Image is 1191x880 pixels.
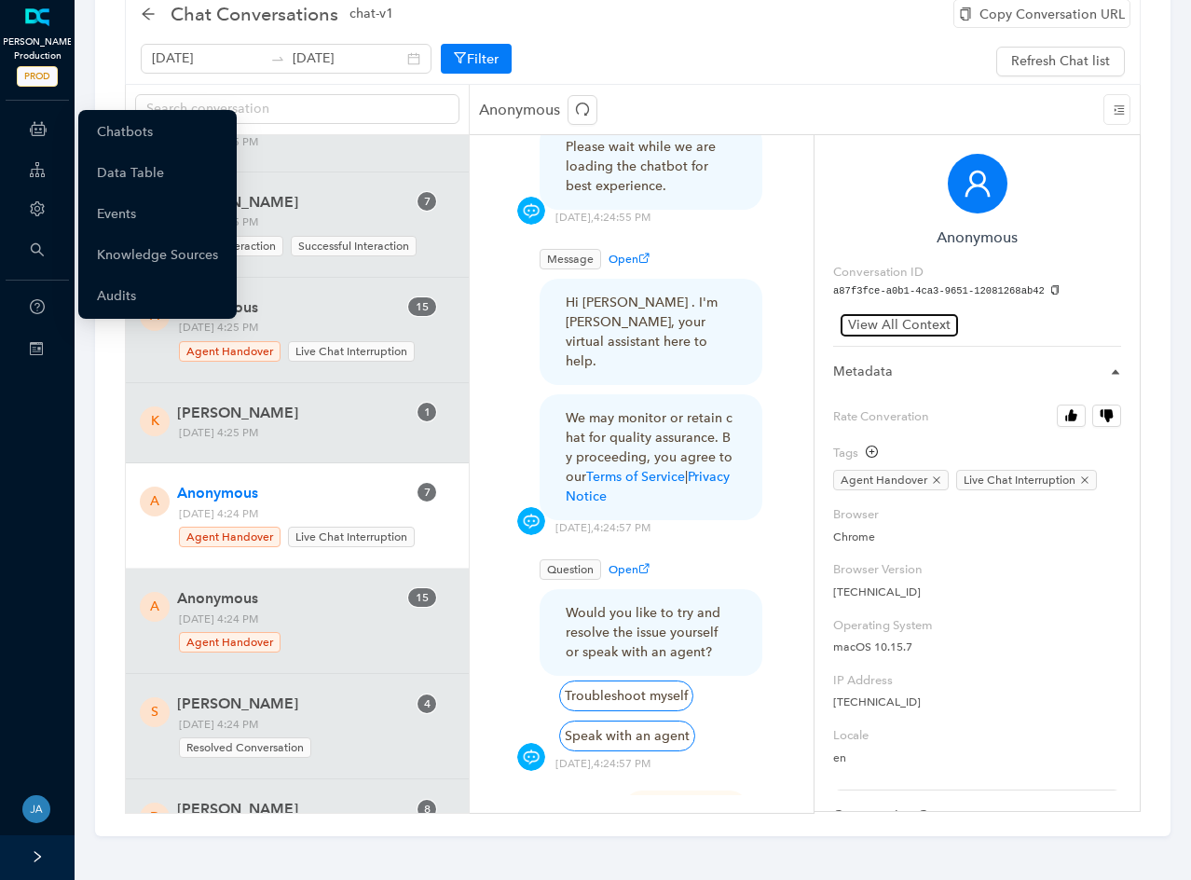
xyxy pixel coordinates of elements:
span: 1 [416,300,422,313]
span: Anonymous [177,587,406,610]
sup: 7 [418,483,436,502]
span: PROD [17,66,58,87]
span: swap-right [270,51,285,66]
span: [DATE] 4:24 PM [172,504,429,549]
span: S [151,702,158,722]
button: Filter [441,44,512,74]
a: Audits [97,278,136,315]
div: back [141,7,156,22]
a: Knowledge Sources [97,237,218,274]
label: Browser [833,505,1121,524]
input: End date [293,48,404,69]
span: Agent Handover [179,632,281,653]
span: question-circle [30,299,45,314]
span: Agent Handover [179,341,281,362]
div: Would you like to try and resolve the issue yourself or speak with an agent? [566,603,736,662]
div: Hi [PERSON_NAME] . I'm [PERSON_NAME], your virtual assistant here to help. [566,293,736,371]
span: 7 [424,195,431,208]
a: Events [97,196,136,233]
div: Speak with an agent [559,721,695,751]
p: macOS 10.15.7 [833,639,1121,656]
span: 8 [424,803,431,816]
span: to [270,51,285,66]
span: redo [575,102,590,117]
input: Start date [152,48,263,69]
span: 7 [424,486,431,499]
span: Agent Handover [833,470,949,490]
span: [DATE] 4:25 PM [172,423,351,443]
button: View All Context [841,314,958,337]
button: Rate Converation [1092,405,1121,427]
span: copy [959,7,972,21]
pre: a87f3fce-a0b1-4ca3-9651-12081268ab42 [833,284,1121,299]
div: [DATE] , 4:24:57 PM [555,520,650,536]
span: Message [540,249,601,269]
p: Anonymous [479,95,605,125]
input: Search conversation [146,99,433,119]
span: 4 [424,697,431,710]
span: Live Chat Interruption [956,470,1097,490]
a: Chatbots [97,114,153,151]
sup: 8 [418,800,436,818]
span: close [1080,475,1089,485]
span: user [963,169,992,199]
sup: 15 [408,588,436,607]
span: arrow-left [141,7,156,21]
span: D [150,807,160,828]
span: View All Context [848,315,951,336]
span: Anonymous [177,482,406,504]
span: [PERSON_NAME] [177,798,406,820]
span: chat-v1 [349,4,393,24]
label: IP Address [833,671,1121,690]
a: Terms of Service [586,469,685,485]
span: [DATE] 4:24 PM [172,610,351,654]
img: 75b582d692b5a48a23301c8aae481074 [22,795,50,823]
span: [DATE] 4:24 PM [172,715,351,760]
span: setting [30,201,45,216]
span: We may monitor or retain chat for quality assurance. By proceeding, you agree to our [566,410,732,485]
span: | [685,469,688,485]
span: plus-circle [866,446,878,458]
div: Please wait while we are loading the chatbot for best experience. [566,137,736,196]
a: Data Table [97,155,164,192]
span: Refresh Chat list [1011,51,1110,72]
label: Browser Version [833,560,1121,579]
sup: 1 [418,403,436,421]
div: Tags [833,444,878,462]
span: [PERSON_NAME] [177,693,406,715]
div: Metadata [833,362,1121,390]
span: A [150,597,159,617]
div: Conversation Context [833,805,1121,833]
span: [DATE] 4:25 PM [172,213,431,257]
span: copy [1050,285,1061,296]
sup: 7 [418,192,436,211]
span: Live Chat Interruption [288,527,415,547]
span: Resolved Conversation [179,737,311,758]
label: Conversation ID [833,263,924,282]
span: Conversation Context [833,805,1099,826]
span: A [150,491,159,512]
h6: Anonymous [833,228,1121,246]
button: Refresh Chat list [996,47,1125,76]
span: Question [540,559,601,580]
span: caret-right [1110,810,1121,821]
span: 5 [422,300,429,313]
span: Metadata [833,362,1099,382]
img: chatbot_icon-blue.png [517,507,545,535]
span: Open [609,563,650,576]
button: Rate Converation [1057,405,1086,427]
div: Troubleshoot myself [559,681,693,711]
img: chatbot_icon-blue.png [517,197,545,225]
span: [PERSON_NAME] [177,402,406,424]
span: caret-right [1110,366,1121,378]
img: chatbot_icon-blue.png [517,743,545,771]
span: [DATE] 4:25 PM [172,132,351,152]
span: Agent Handover [179,527,281,547]
label: Rate Converation [833,405,1121,429]
span: Live Chat Interruption [288,341,415,362]
p: Chrome [833,529,1121,546]
p: [TECHNICAL_ID] [833,694,1121,711]
span: K [151,411,159,432]
div: [DATE] , 4:24:55 PM [555,210,650,226]
span: [PERSON_NAME] [177,191,406,213]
